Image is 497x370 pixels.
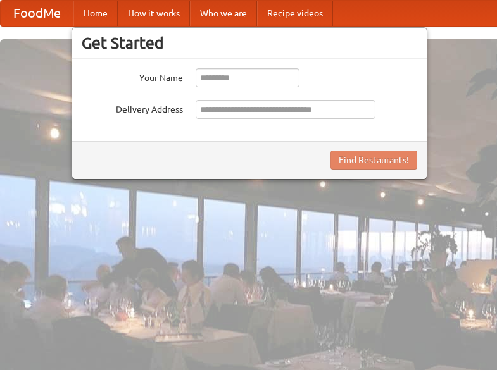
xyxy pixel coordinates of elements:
[257,1,333,26] a: Recipe videos
[330,151,417,170] button: Find Restaurants!
[82,100,183,116] label: Delivery Address
[190,1,257,26] a: Who we are
[82,68,183,84] label: Your Name
[118,1,190,26] a: How it works
[82,34,417,52] h3: Get Started
[1,1,73,26] a: FoodMe
[73,1,118,26] a: Home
